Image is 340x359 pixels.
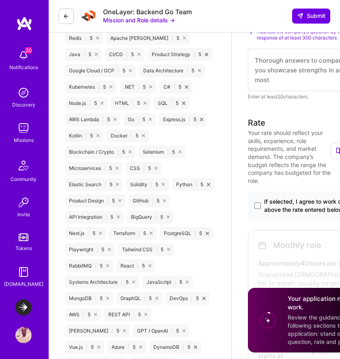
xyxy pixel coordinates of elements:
div: HTML 5 [111,97,151,110]
img: teamwork [15,120,32,136]
div: JavaScript 5 [142,276,193,289]
div: Selenium 5 [139,146,185,159]
span: | [133,311,135,318]
a: LaunchDarkly: Experimentation Delivery Team [13,299,34,315]
span: | [172,35,173,41]
i: icon Close [117,215,120,218]
i: icon Close [138,53,140,56]
div: Go 5 [124,113,156,126]
i: icon Close [94,313,97,316]
i: icon Close [97,346,100,348]
i: icon Close [194,346,197,348]
span: | [84,51,85,58]
span: | [191,295,193,302]
span: | [196,181,197,188]
i: icon Close [206,232,209,235]
img: guide book [15,264,32,280]
i: icon Close [116,167,118,170]
span: | [167,149,169,155]
img: discovery [15,85,32,101]
i: icon Close [167,215,170,218]
div: Terraform 5 [109,227,157,240]
i: icon Close [142,134,145,137]
div: Next.js 5 [65,227,106,240]
span: | [155,214,157,220]
div: SQL 5 [154,97,189,110]
div: Data Architecture 5 [139,64,205,77]
i: icon Close [185,85,188,88]
div: Google Cloud / GCP 5 [65,64,136,77]
span: | [143,165,145,172]
div: Kubernetes 5 [65,81,116,94]
button: Mission and Role details → [103,16,175,24]
i: icon Close [182,102,185,104]
div: OneLayer: Backend Go Team [103,8,192,16]
span: | [97,246,98,253]
div: RabbitMQ 5 [65,259,113,272]
div: Python 5 [172,178,214,191]
div: Elastic Search 5 [65,178,123,191]
span: | [98,84,100,90]
div: Blockchain / Crypto 5 [65,146,136,159]
div: Kotlin 5 [65,129,103,142]
i: icon Close [183,329,185,332]
span: | [138,116,139,123]
i: icon Close [110,85,112,88]
button: Submit [292,9,330,23]
div: DevOps 5 [166,292,209,305]
div: Systems Architecture 5 [65,276,139,289]
i: icon LeftArrowDark [63,13,69,20]
i: icon Close [118,199,121,202]
span: | [105,214,107,220]
i: icon Close [96,37,99,39]
div: MongoDB 5 [65,292,113,305]
i: icon Close [150,232,153,235]
span: | [85,35,86,41]
div: Playwright 5 [65,243,115,256]
span: | [95,263,97,269]
span: | [102,116,104,123]
a: User Avatar [13,327,34,343]
i: icon Close [132,281,135,283]
div: Your rate should reflect your skills, experience, role requirements, and market demand. The compa... [248,129,331,185]
div: C# 5 [159,81,192,94]
span: | [126,51,128,58]
span: | [183,344,184,350]
i: icon Close [114,118,116,121]
img: Invite [15,194,32,211]
div: Redis 5 [65,32,103,45]
div: Microservices 5 [65,162,123,175]
span: | [89,100,91,107]
div: Tokens [15,244,32,252]
i: icon Close [116,183,119,186]
i: icon Close [167,248,170,251]
div: Solidity 5 [126,178,169,191]
span: | [138,84,140,90]
span: | [189,116,190,123]
i: icon Close [129,69,132,72]
i: icon Close [139,346,142,348]
span: | [174,279,176,285]
span: | [107,198,109,204]
div: Azure 5 [108,341,146,354]
div: GPT / OpenAI 5 [133,324,189,337]
i: icon Close [129,150,131,153]
span: | [104,165,106,172]
div: Invite [17,211,30,219]
span: | [174,84,175,90]
i: icon Close [95,53,98,56]
span: | [86,344,88,350]
i: icon Close [155,297,158,300]
i: icon Close [123,329,126,332]
span: | [128,344,129,350]
i: icon Close [144,102,146,104]
div: BigQuery 5 [127,211,174,224]
div: Vue.js 5 [65,341,104,354]
i: icon Close [207,183,210,186]
i: icon Close [186,281,189,283]
div: Java 5 [65,48,102,61]
span: Submit [297,12,325,20]
span: | [144,295,146,302]
div: Product Strategy 5 [148,48,212,61]
img: tokens [19,233,28,241]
